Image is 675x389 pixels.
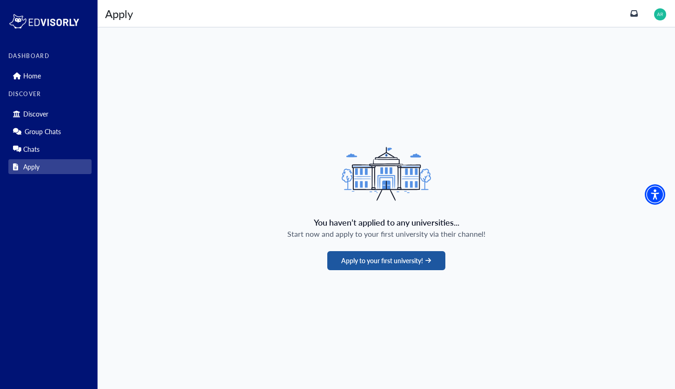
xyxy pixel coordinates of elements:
[8,68,92,83] div: Home
[23,72,41,80] p: Home
[8,12,80,31] img: logo
[8,106,92,121] div: Discover
[8,53,92,59] label: DASHBOARD
[105,5,133,22] div: Apply
[8,159,92,174] div: Apply
[8,91,92,97] label: DISCOVER
[287,228,485,240] h6: Start now and apply to your first university via their channel!
[645,184,665,205] div: Accessibility Menu
[23,145,40,153] p: Chats
[25,128,61,136] p: Group Chats
[23,110,48,118] p: Discover
[327,251,445,270] button: Apply to your first university!
[314,216,459,228] h1: You haven’t applied to any universities...
[630,10,638,17] a: inbox
[23,163,40,171] p: Apply
[8,142,92,156] div: Chats
[8,124,92,139] div: Group Chats
[342,147,431,201] img: Empty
